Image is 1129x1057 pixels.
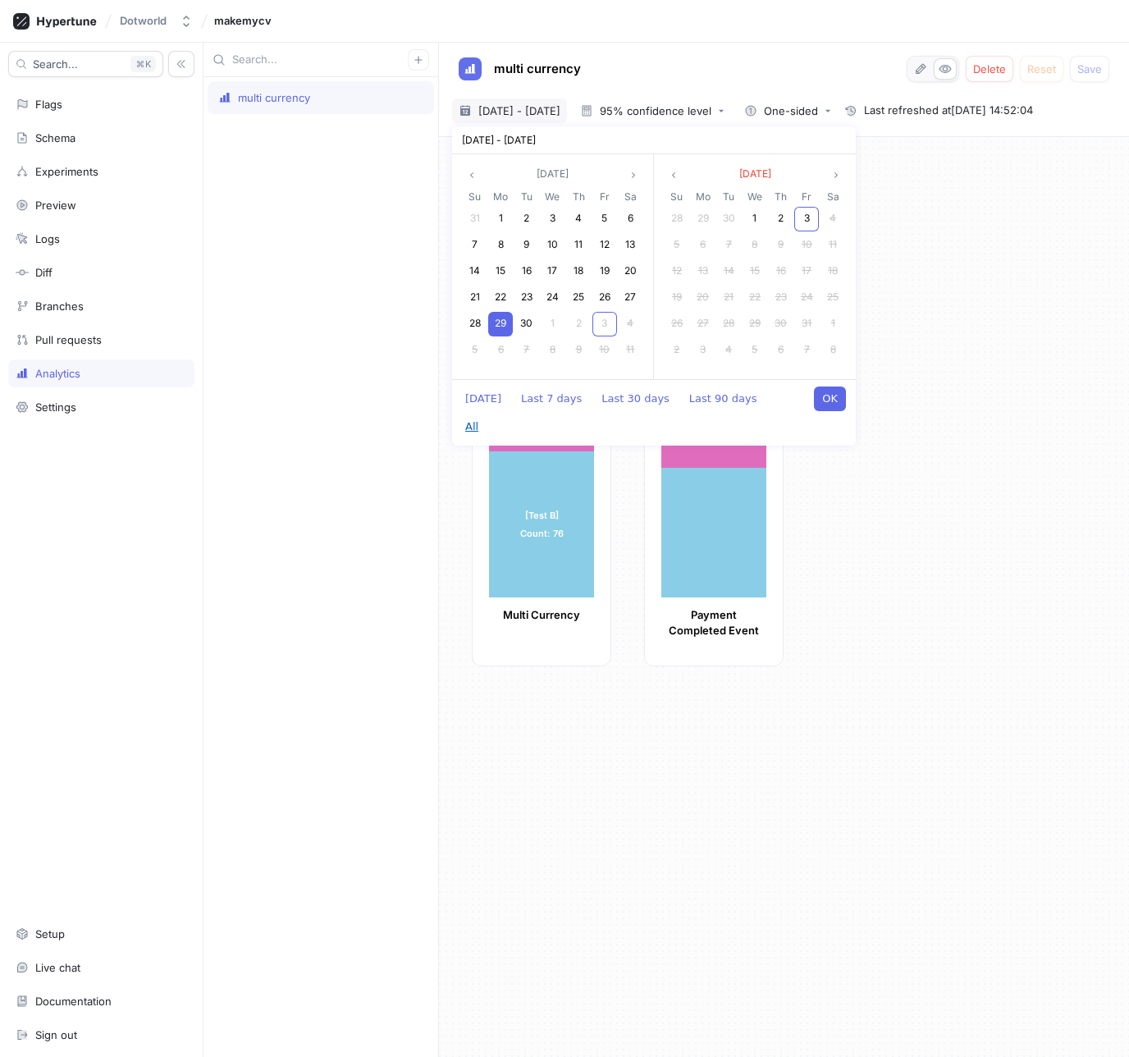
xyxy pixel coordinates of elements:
div: 07 Nov 2025 [794,337,820,364]
button: 95% confidence level [574,98,731,123]
div: 6 [769,338,793,363]
button: Last 90 days [681,387,766,411]
span: 12 [600,238,610,250]
div: 12 [665,259,689,284]
div: 31 Aug 2025 [462,206,488,232]
svg: angle right [628,170,638,180]
div: 14 Sep 2025 [462,259,488,285]
span: Save [1077,64,1102,74]
span: 21 [470,291,480,303]
div: Dotworld [120,14,167,28]
button: angle right [624,164,643,185]
div: 1 [743,207,767,231]
div: [DATE] - [DATE] [452,126,856,154]
div: 18 Oct 2025 [820,259,846,285]
div: 06 Sep 2025 [617,206,643,232]
div: 03 Nov 2025 [690,337,716,364]
div: 02 Sep 2025 [514,206,540,232]
div: 11 Sep 2025 [565,232,592,259]
div: K [130,56,156,72]
div: 19 [665,286,689,310]
div: 08 Oct 2025 [540,337,566,364]
span: 26 [671,317,683,329]
span: 1 [752,212,756,224]
div: 4 [566,207,591,231]
span: 25 [573,291,584,303]
div: 15 Sep 2025 [488,259,514,285]
button: One-sided [738,98,838,123]
div: 30 [514,312,539,336]
span: 16 [522,264,532,277]
div: 26 Sep 2025 [592,285,618,311]
div: 12 Sep 2025 [592,232,618,259]
span: Delete [973,64,1006,74]
div: 06 Nov 2025 [768,337,794,364]
div: 05 Oct 2025 [462,337,488,364]
span: 9 [778,238,784,250]
div: 1 [540,312,564,336]
span: 12 [672,264,682,277]
span: 28 [671,212,683,224]
div: 6 [618,207,642,231]
div: 01 Oct 2025 [540,311,566,337]
div: 13 [618,233,642,258]
div: 02 Oct 2025 [768,206,794,232]
div: 25 [566,286,591,310]
svg: angle left [467,170,477,180]
div: 30 Oct 2025 [768,311,794,337]
div: 06 Oct 2025 [690,232,716,259]
span: makemycv [214,15,272,26]
div: 07 Oct 2025 [715,232,742,259]
div: 09 Oct 2025 [565,337,592,364]
span: 10 [547,238,558,250]
div: 25 [820,286,845,310]
div: 01 Sep 2025 [488,206,514,232]
span: 5 [752,343,757,355]
span: 15 [496,264,505,277]
div: 27 Sep 2025 [617,285,643,311]
button: Delete [966,56,1013,82]
span: 21 [724,291,734,303]
span: Su [469,189,481,204]
div: 11 Oct 2025 [617,337,643,364]
div: 20 [691,286,715,310]
div: 4 [618,312,642,336]
span: 4 [830,212,836,224]
div: 04 Nov 2025 [715,337,742,364]
span: 5 [601,212,607,224]
div: 31 [794,312,819,336]
span: 30 [775,317,787,329]
span: 6 [778,343,784,355]
button: All [457,414,487,439]
span: 1 [831,317,835,329]
div: 17 Oct 2025 [794,259,820,285]
div: 3 [540,207,564,231]
div: 30 [769,312,793,336]
span: 1 [499,212,503,224]
span: 16 [776,264,786,277]
div: 20 Sep 2025 [617,259,643,285]
span: 29 [749,317,761,329]
span: 11 [829,238,837,250]
div: 23 [514,286,539,310]
div: 01 Oct 2025 [742,206,768,232]
span: 30 [723,212,735,224]
div: 11 [820,233,845,258]
span: 6 [700,238,706,250]
div: 8 [488,233,513,258]
div: 16 Sep 2025 [514,259,540,285]
div: 27 Oct 2025 [690,311,716,337]
span: 3 [700,343,706,355]
div: 31 Oct 2025 [794,311,820,337]
span: 18 [828,264,838,277]
div: 3 [691,338,715,363]
div: 16 [514,259,539,284]
span: [DATE] - [DATE] [478,103,560,119]
div: 12 Oct 2025 [664,259,690,285]
span: multi currency [494,62,581,75]
span: 27 [624,291,636,303]
span: 2 [523,212,529,224]
span: Last refreshed at [DATE] 14:52:04 [864,103,1033,119]
div: 03 Oct 2025 [592,311,618,337]
div: 04 Sep 2025 [565,206,592,232]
